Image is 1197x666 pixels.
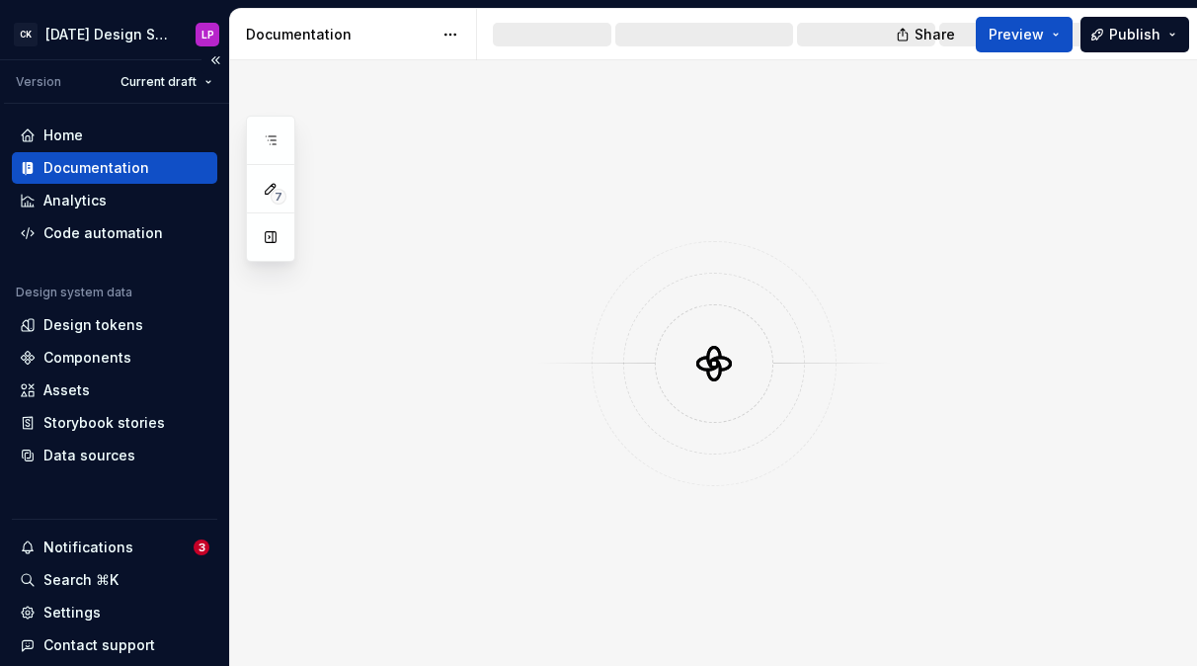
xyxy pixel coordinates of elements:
[12,217,217,249] a: Code automation
[201,27,214,42] div: LP
[246,25,433,44] div: Documentation
[194,540,209,555] span: 3
[43,223,163,243] div: Code automation
[12,440,217,471] a: Data sources
[16,285,132,300] div: Design system data
[43,380,90,400] div: Assets
[915,25,955,44] span: Share
[12,152,217,184] a: Documentation
[271,189,286,205] span: 7
[1080,17,1189,52] button: Publish
[43,191,107,210] div: Analytics
[45,25,172,44] div: [DATE] Design System
[43,413,165,433] div: Storybook stories
[16,74,61,90] div: Version
[12,185,217,216] a: Analytics
[43,348,131,368] div: Components
[43,315,143,335] div: Design tokens
[120,74,197,90] span: Current draft
[989,25,1044,44] span: Preview
[43,570,119,590] div: Search ⌘K
[12,342,217,374] a: Components
[4,13,225,55] button: CK[DATE] Design SystemLP
[43,446,135,465] div: Data sources
[43,538,133,557] div: Notifications
[12,407,217,439] a: Storybook stories
[886,17,968,52] button: Share
[14,23,38,46] div: CK
[201,46,229,74] button: Collapse sidebar
[1109,25,1160,44] span: Publish
[12,564,217,596] button: Search ⌘K
[12,375,217,406] a: Assets
[12,309,217,341] a: Design tokens
[43,635,155,655] div: Contact support
[43,125,83,145] div: Home
[12,532,217,563] button: Notifications3
[112,68,221,96] button: Current draft
[12,629,217,661] button: Contact support
[12,597,217,628] a: Settings
[12,120,217,151] a: Home
[976,17,1073,52] button: Preview
[43,603,101,623] div: Settings
[43,158,149,178] div: Documentation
